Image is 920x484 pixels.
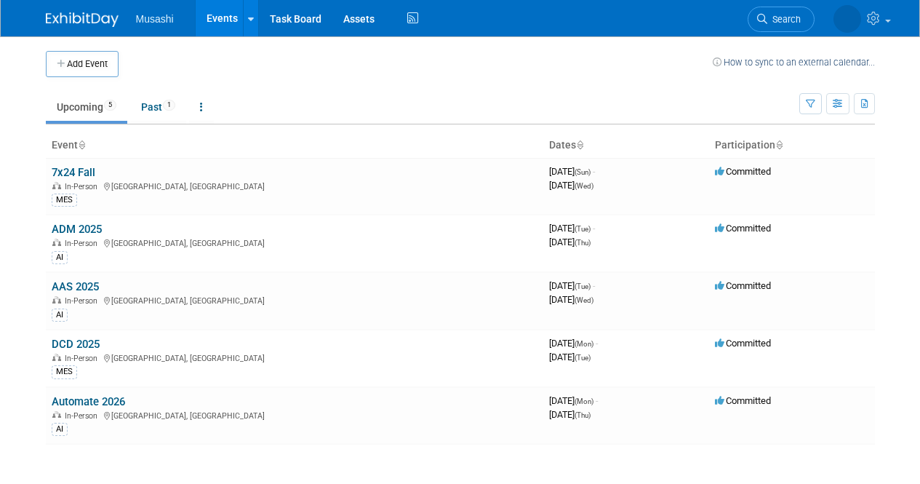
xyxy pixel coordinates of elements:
a: Automate 2026 [52,395,125,408]
span: [DATE] [549,280,595,291]
span: (Wed) [575,182,593,190]
a: Past1 [130,93,186,121]
th: Participation [709,133,875,158]
a: Sort by Event Name [78,139,85,151]
span: (Sun) [575,168,591,176]
span: In-Person [65,239,102,248]
div: MES [52,194,77,207]
a: Sort by Start Date [576,139,583,151]
div: [GEOGRAPHIC_DATA], [GEOGRAPHIC_DATA] [52,294,537,306]
span: - [593,280,595,291]
span: (Thu) [575,239,591,247]
span: [DATE] [549,166,595,177]
span: [DATE] [549,223,595,234]
a: How to sync to an external calendar... [713,57,875,68]
span: (Thu) [575,411,591,419]
span: [DATE] [549,352,591,362]
span: [DATE] [549,180,593,191]
a: ADM 2025 [52,223,102,236]
span: 1 [163,100,175,111]
span: - [593,166,595,177]
span: In-Person [65,296,102,306]
a: Sort by Participation Type [775,139,783,151]
span: [DATE] [549,294,593,305]
img: Chris Morley [833,5,861,33]
span: In-Person [65,354,102,363]
span: [DATE] [549,237,591,247]
span: - [596,395,598,406]
span: (Tue) [575,282,591,290]
div: AI [52,309,68,322]
span: Committed [715,338,771,349]
img: ExhibitDay [46,12,119,27]
span: [DATE] [549,409,591,420]
img: In-Person Event [52,239,61,246]
span: [DATE] [549,338,598,349]
span: Musashi [136,13,174,25]
span: (Wed) [575,296,593,304]
span: [DATE] [549,395,598,406]
div: AI [52,423,68,436]
div: [GEOGRAPHIC_DATA], [GEOGRAPHIC_DATA] [52,409,537,421]
span: Committed [715,166,771,177]
div: AI [52,251,68,264]
th: Dates [543,133,709,158]
div: MES [52,365,77,378]
span: In-Person [65,411,102,421]
span: Search [767,14,801,25]
span: Committed [715,395,771,406]
span: 5 [104,100,116,111]
span: Committed [715,280,771,291]
span: - [596,338,598,349]
span: - [593,223,595,234]
a: DCD 2025 [52,338,100,351]
button: Add Event [46,51,119,77]
img: In-Person Event [52,296,61,304]
div: [GEOGRAPHIC_DATA], [GEOGRAPHIC_DATA] [52,237,537,248]
div: [GEOGRAPHIC_DATA], [GEOGRAPHIC_DATA] [52,352,537,363]
img: In-Person Event [52,182,61,189]
span: Committed [715,223,771,234]
img: In-Person Event [52,411,61,418]
span: In-Person [65,182,102,191]
span: (Tue) [575,225,591,233]
a: Search [748,7,815,32]
span: (Mon) [575,340,593,348]
a: Upcoming5 [46,93,127,121]
a: 7x24 Fall [52,166,95,179]
div: [GEOGRAPHIC_DATA], [GEOGRAPHIC_DATA] [52,180,537,191]
a: AAS 2025 [52,280,99,293]
img: In-Person Event [52,354,61,361]
span: (Tue) [575,354,591,362]
span: (Mon) [575,397,593,405]
th: Event [46,133,543,158]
